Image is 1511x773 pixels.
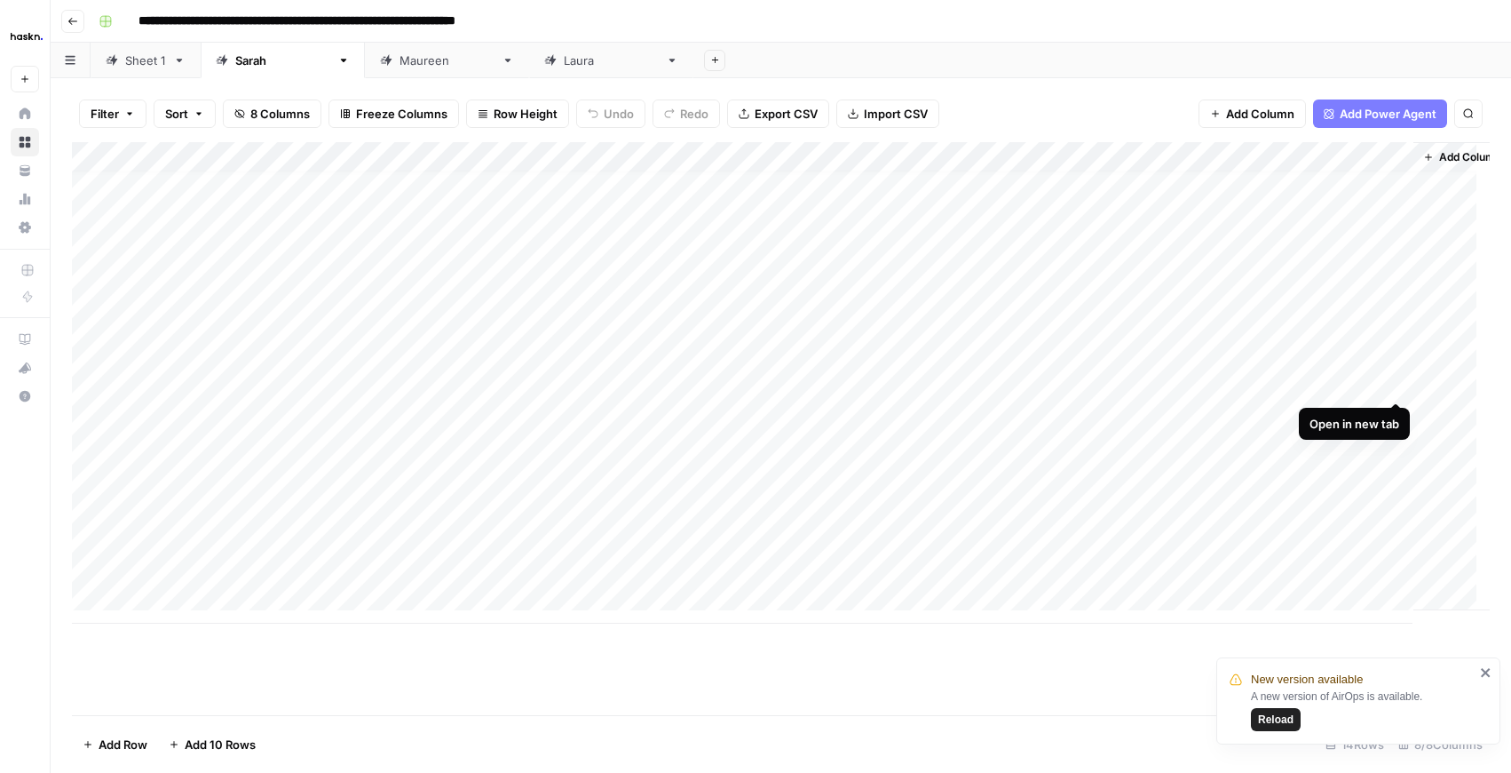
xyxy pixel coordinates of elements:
[494,105,558,123] span: Row Height
[1251,689,1475,731] div: A new version of AirOps is available.
[1226,105,1294,123] span: Add Column
[1313,100,1447,128] button: Add Power Agent
[328,100,459,128] button: Freeze Columns
[564,52,659,69] div: [PERSON_NAME]
[1258,712,1293,728] span: Reload
[11,354,39,382] button: What's new?
[727,100,829,128] button: Export CSV
[99,736,147,753] span: Add Row
[1439,149,1501,165] span: Add Column
[576,100,645,128] button: Undo
[1251,708,1301,731] button: Reload
[11,20,43,52] img: Haskn Logo
[185,736,256,753] span: Add 10 Rows
[11,156,39,185] a: Your Data
[91,105,119,123] span: Filter
[125,52,166,69] div: Sheet 1
[653,100,720,128] button: Redo
[1199,100,1306,128] button: Add Column
[165,105,188,123] span: Sort
[158,730,266,759] button: Add 10 Rows
[604,105,634,123] span: Undo
[1318,730,1391,759] div: 14 Rows
[1251,671,1363,689] span: New version available
[836,100,939,128] button: Import CSV
[1340,105,1436,123] span: Add Power Agent
[223,100,321,128] button: 8 Columns
[235,52,330,69] div: [PERSON_NAME]
[11,185,39,213] a: Usage
[11,100,39,128] a: Home
[72,730,158,759] button: Add Row
[1480,665,1492,680] button: close
[466,100,569,128] button: Row Height
[11,128,39,156] a: Browse
[201,43,365,78] a: [PERSON_NAME]
[11,382,39,410] button: Help + Support
[79,100,146,128] button: Filter
[680,105,708,123] span: Redo
[356,105,447,123] span: Freeze Columns
[755,105,818,123] span: Export CSV
[12,355,38,381] div: What's new?
[400,52,494,69] div: [PERSON_NAME]
[154,100,216,128] button: Sort
[1309,415,1399,433] div: Open in new tab
[1416,146,1508,169] button: Add Column
[91,43,201,78] a: Sheet 1
[365,43,529,78] a: [PERSON_NAME]
[250,105,310,123] span: 8 Columns
[11,325,39,354] a: AirOps Academy
[11,213,39,242] a: Settings
[11,14,39,59] button: Workspace: Haskn
[529,43,693,78] a: [PERSON_NAME]
[864,105,928,123] span: Import CSV
[1391,730,1490,759] div: 8/8 Columns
